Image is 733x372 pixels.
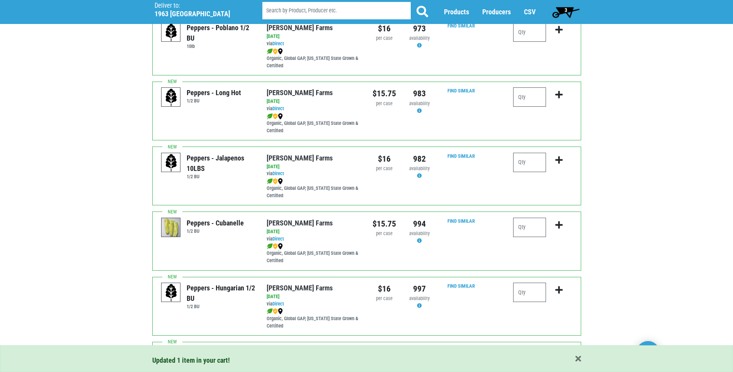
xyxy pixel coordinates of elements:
[409,230,430,236] span: availability
[447,218,475,224] a: Find Similar
[267,98,361,105] div: [DATE]
[152,355,581,365] div: Updated 1 item in your cart!
[267,235,361,243] div: via
[513,283,546,302] input: Qty
[372,22,396,35] div: $16
[409,166,430,171] span: availability
[409,35,430,41] span: availability
[409,295,430,301] span: availability
[273,113,278,119] img: safety-e55c860ca8c00a9c171001a62a92dabd.png
[187,174,255,179] h6: 1/2 BU
[513,153,546,172] input: Qty
[267,284,333,292] a: [PERSON_NAME] Farms
[372,165,396,172] div: per case
[524,8,536,16] a: CSV
[267,113,273,119] img: leaf-e5c59151409436ccce96b2ca1b28e03c.png
[187,87,241,98] div: Peppers - Long Hot
[513,87,546,107] input: Qty
[278,243,283,249] img: map_marker-0e94453035b3232a4d21701695807de9.png
[267,105,361,113] div: via
[267,243,361,265] div: Organic, Global GAP, [US_STATE] State Grown & Certified
[372,283,396,295] div: $16
[267,154,333,162] a: [PERSON_NAME] Farms
[272,171,284,176] a: Direct
[549,4,583,20] a: 3
[273,48,278,55] img: safety-e55c860ca8c00a9c171001a62a92dabd.png
[162,88,181,107] img: placeholder-variety-43d6402dacf2d531de610a020419775a.svg
[267,308,361,330] div: Organic, Global GAP, [US_STATE] State Grown & Certified
[262,2,411,20] input: Search by Product, Producer etc.
[513,218,546,237] input: Qty
[447,283,475,289] a: Find Similar
[187,22,255,43] div: Peppers - Poblano 1/2 BU
[408,218,431,230] div: 994
[267,228,361,235] div: [DATE]
[408,22,431,35] div: 973
[513,22,546,42] input: Qty
[267,177,361,200] div: Organic, Global GAP, [US_STATE] State Grown & Certified
[267,89,333,97] a: [PERSON_NAME] Farms
[447,88,475,94] a: Find Similar
[267,33,361,40] div: [DATE]
[187,218,244,228] div: Peppers - Cubanelle
[444,8,469,16] a: Products
[272,106,284,111] a: Direct
[187,283,255,304] div: Peppers - Hungarian 1/2 BU
[187,228,244,234] h6: 1/2 BU
[447,153,475,159] a: Find Similar
[267,308,273,314] img: leaf-e5c59151409436ccce96b2ca1b28e03c.png
[272,236,284,242] a: Direct
[278,113,283,119] img: map_marker-0e94453035b3232a4d21701695807de9.png
[372,218,396,230] div: $15.75
[278,178,283,184] img: map_marker-0e94453035b3232a4d21701695807de9.png
[408,283,431,295] div: 997
[408,87,431,100] div: 983
[155,10,243,18] h5: 1963 [GEOGRAPHIC_DATA]
[273,178,278,184] img: safety-e55c860ca8c00a9c171001a62a92dabd.png
[372,35,396,42] div: per case
[162,224,181,231] a: Peppers - Cubanelle
[273,308,278,314] img: safety-e55c860ca8c00a9c171001a62a92dabd.png
[565,7,567,13] span: 3
[372,153,396,165] div: $16
[409,101,430,106] span: availability
[447,23,475,29] a: Find Similar
[372,100,396,108] div: per case
[372,295,396,302] div: per case
[267,300,361,308] div: via
[273,243,278,249] img: safety-e55c860ca8c00a9c171001a62a92dabd.png
[267,178,273,184] img: leaf-e5c59151409436ccce96b2ca1b28e03c.png
[267,243,273,249] img: leaf-e5c59151409436ccce96b2ca1b28e03c.png
[187,43,255,49] h6: 10lb
[162,23,181,42] img: placeholder-variety-43d6402dacf2d531de610a020419775a.svg
[162,218,181,237] img: thumbnail-0a21d7569dbf8d3013673048c6385dc6.png
[267,24,333,32] a: [PERSON_NAME] Farms
[278,48,283,55] img: map_marker-0e94453035b3232a4d21701695807de9.png
[187,153,255,174] div: Peppers - Jalapenos 10LBS
[267,170,361,177] div: via
[482,8,511,16] a: Producers
[278,308,283,314] img: map_marker-0e94453035b3232a4d21701695807de9.png
[267,40,361,48] div: via
[267,48,273,55] img: leaf-e5c59151409436ccce96b2ca1b28e03c.png
[155,2,243,10] p: Deliver to:
[162,283,181,302] img: placeholder-variety-43d6402dacf2d531de610a020419775a.svg
[272,301,284,307] a: Direct
[267,48,361,70] div: Organic, Global GAP, [US_STATE] State Grown & Certified
[372,230,396,237] div: per case
[272,41,284,46] a: Direct
[267,163,361,171] div: [DATE]
[187,98,241,104] h6: 1/2 BU
[187,304,255,309] h6: 1/2 BU
[408,153,431,165] div: 982
[372,87,396,100] div: $15.75
[267,219,333,227] a: [PERSON_NAME] Farms
[162,153,181,172] img: placeholder-variety-43d6402dacf2d531de610a020419775a.svg
[267,113,361,135] div: Organic, Global GAP, [US_STATE] State Grown & Certified
[267,293,361,300] div: [DATE]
